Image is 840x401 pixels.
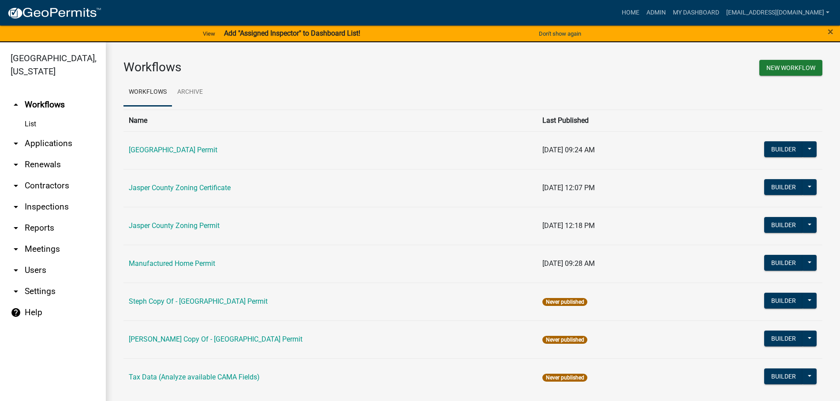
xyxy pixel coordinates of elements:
button: Builder [764,331,803,346]
th: Name [123,110,537,131]
button: New Workflow [759,60,822,76]
span: Never published [542,374,587,382]
th: Last Published [537,110,679,131]
a: Workflows [123,78,172,107]
span: Never published [542,298,587,306]
span: [DATE] 12:07 PM [542,184,595,192]
i: arrow_drop_down [11,223,21,233]
button: Builder [764,217,803,233]
i: arrow_drop_down [11,244,21,254]
button: Don't show again [535,26,585,41]
a: [EMAIL_ADDRESS][DOMAIN_NAME] [723,4,833,21]
i: arrow_drop_up [11,99,21,110]
a: View [199,26,219,41]
i: arrow_drop_down [11,202,21,212]
button: Builder [764,293,803,309]
a: Home [618,4,643,21]
span: Never published [542,336,587,344]
span: [DATE] 09:28 AM [542,259,595,268]
i: help [11,307,21,318]
span: [DATE] 09:24 AM [542,146,595,154]
a: Jasper County Zoning Certificate [129,184,231,192]
a: Steph Copy Of - [GEOGRAPHIC_DATA] Permit [129,297,268,305]
button: Builder [764,255,803,271]
i: arrow_drop_down [11,138,21,149]
a: [GEOGRAPHIC_DATA] Permit [129,146,217,154]
button: Close [828,26,833,37]
strong: Add "Assigned Inspector" to Dashboard List! [224,29,360,37]
a: Jasper County Zoning Permit [129,221,220,230]
a: [PERSON_NAME] Copy Of - [GEOGRAPHIC_DATA] Permit [129,335,302,343]
i: arrow_drop_down [11,180,21,191]
button: Builder [764,179,803,195]
i: arrow_drop_down [11,286,21,297]
a: Tax Data (Analyze available CAMA Fields) [129,373,260,381]
a: Archive [172,78,208,107]
i: arrow_drop_down [11,265,21,276]
a: My Dashboard [669,4,723,21]
i: arrow_drop_down [11,159,21,170]
a: Manufactured Home Permit [129,259,215,268]
h3: Workflows [123,60,467,75]
button: Builder [764,368,803,384]
button: Builder [764,141,803,157]
span: [DATE] 12:18 PM [542,221,595,230]
span: × [828,26,833,38]
a: Admin [643,4,669,21]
